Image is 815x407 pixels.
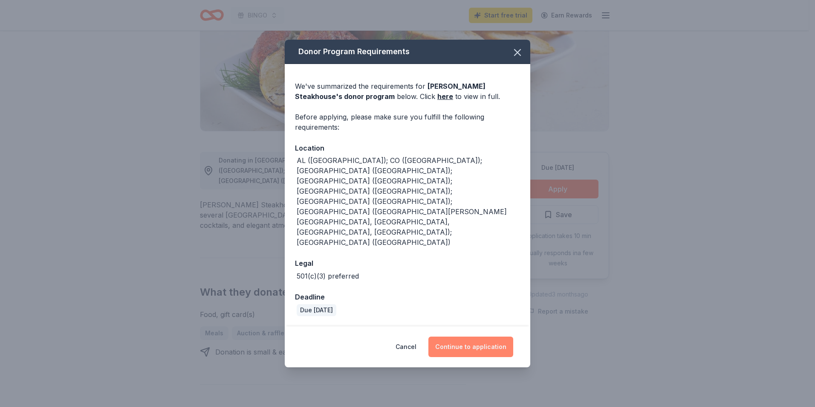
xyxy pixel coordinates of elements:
a: here [437,91,453,102]
div: We've summarized the requirements for below. Click to view in full. [295,81,520,102]
div: Donor Program Requirements [285,40,530,64]
div: Deadline [295,291,520,302]
div: AL ([GEOGRAPHIC_DATA]); CO ([GEOGRAPHIC_DATA]); [GEOGRAPHIC_DATA] ([GEOGRAPHIC_DATA]); [GEOGRAPHI... [297,155,520,247]
div: Before applying, please make sure you fulfill the following requirements: [295,112,520,132]
button: Cancel [396,337,416,357]
div: Legal [295,258,520,269]
div: Location [295,142,520,154]
button: Continue to application [428,337,513,357]
div: 501(c)(3) preferred [297,271,359,281]
div: Due [DATE] [297,304,336,316]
